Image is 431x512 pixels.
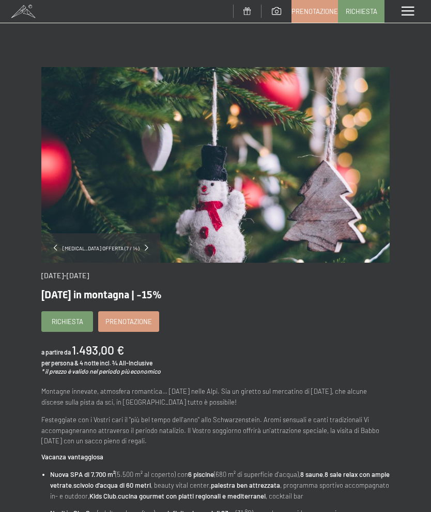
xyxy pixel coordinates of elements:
strong: palestra ben attrezzata [211,481,280,489]
p: Festeggiate con i Vostri cari il "più bel tempo dell'anno" allo Schwarzenstein. Aromi sensuali e ... [41,414,390,446]
a: Richiesta [42,312,93,331]
strong: Vacanza vantaggiosa [41,453,103,461]
strong: 6 piscine [188,470,214,478]
b: 1.493,00 € [72,343,124,357]
a: Prenotazione [99,312,159,331]
strong: 8 sale relax con ampie vetrate [50,470,390,489]
span: [DATE] in montagna | -15% [41,289,162,301]
strong: cucina gourmet con piatti regionali e mediterranei [118,492,266,500]
span: a partire da [41,348,71,356]
span: [MEDICAL_DATA] offerta (7 / 14) [57,245,145,252]
p: Montagne innevate, atmosfera romantica… [DATE] nelle Alpi. Sia un giretto sul mercatino di [DATE]... [41,386,390,408]
img: Natale in montagna | -15% [41,67,390,263]
li: (5.500 m² al coperto) con (680 m² di superficie d'acqua), , , , beauty vital center, , programma ... [50,469,390,501]
strong: Nuova SPA di 7.700 m² [50,470,115,478]
a: Richiesta [338,1,384,22]
span: 4 notte [80,359,99,366]
strong: scivolo d'acqua di 60 metri [73,481,151,489]
strong: Kids Club [89,492,116,500]
span: [DATE]-[DATE] [41,271,89,280]
a: Prenotazione [292,1,337,22]
span: incl. ¾ All-Inclusive [100,359,152,366]
strong: 8 saune [300,470,323,478]
span: Richiesta [52,317,83,326]
span: Richiesta [346,7,377,16]
em: * il prezzo è valido nel periodo più economico [41,367,161,375]
span: Prenotazione [105,317,152,326]
span: per persona & [41,359,79,366]
span: Prenotazione [291,7,338,16]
